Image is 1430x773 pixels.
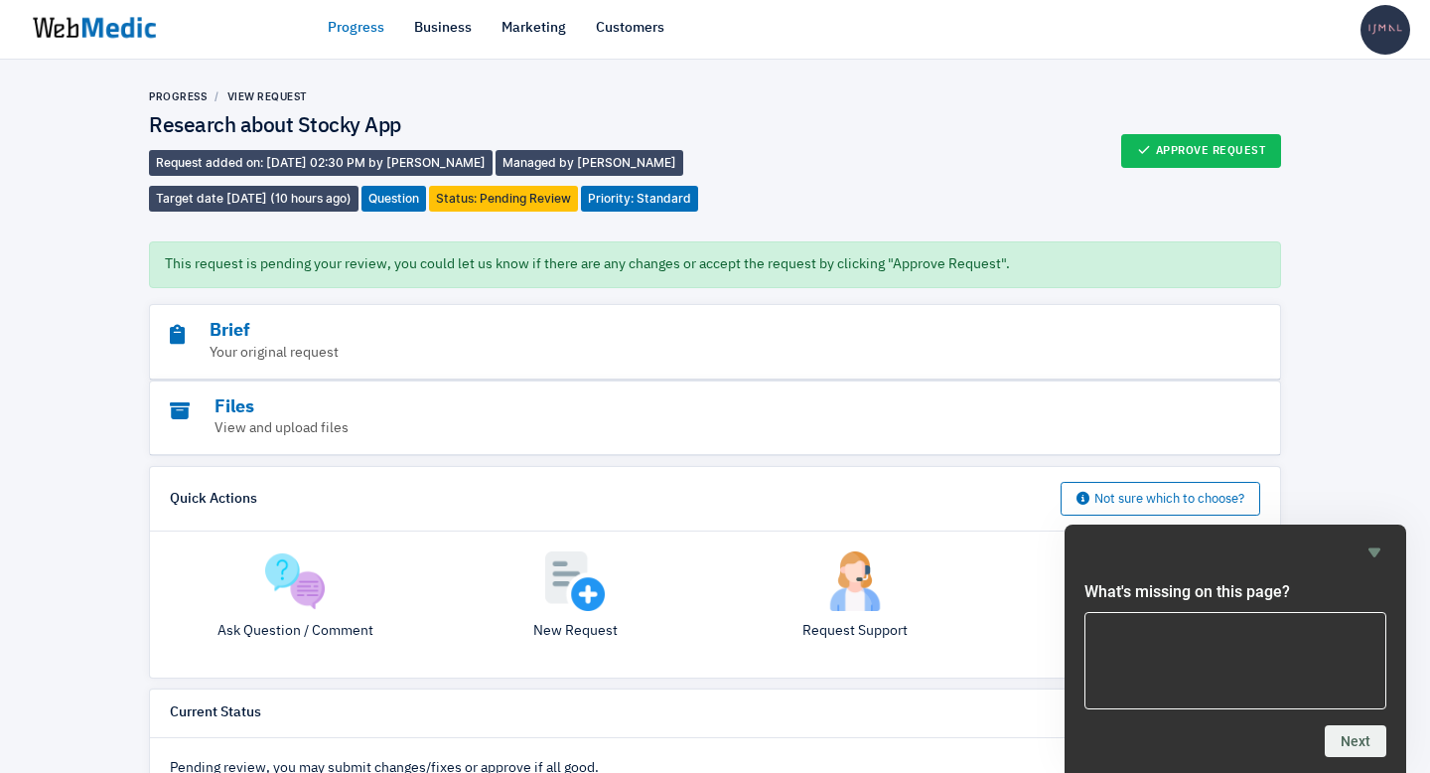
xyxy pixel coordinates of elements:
p: New Request [450,621,700,642]
h6: Current Status [170,704,261,722]
a: Business [414,18,472,39]
h3: Brief [170,320,1151,343]
span: Managed by [PERSON_NAME] [496,150,683,176]
span: Question [361,186,426,212]
h3: Files [170,396,1151,419]
div: This request is pending your review, you could let us know if there are any changes or accept the... [149,241,1281,288]
a: Progress [149,90,207,102]
p: Request Support [730,621,980,642]
img: question.png [265,551,325,611]
button: Next question [1325,725,1386,757]
div: What's missing on this page? [1084,541,1386,757]
a: Progress [328,18,384,39]
p: Not Sure? [1010,621,1260,642]
span: Request added on: [DATE] 02:30 PM by [PERSON_NAME] [149,150,493,176]
button: Approve Request [1121,134,1282,168]
span: Target date [DATE] (10 hours ago) [149,186,358,212]
span: Priority: Standard [581,186,698,212]
h4: Research about Stocky App [149,114,715,140]
span: Status: Pending Review [429,186,578,212]
a: Marketing [501,18,566,39]
textarea: What's missing on this page? [1084,612,1386,709]
p: View and upload files [170,418,1151,439]
button: Not sure which to choose? [1061,482,1260,516]
p: Ask Question / Comment [170,621,420,642]
p: Your original request [170,343,1151,364]
img: add.png [545,551,605,611]
img: support.png [825,551,885,611]
a: Customers [596,18,664,39]
a: View Request [227,90,308,102]
h2: What's missing on this page? [1084,580,1386,604]
button: Hide survey [1362,541,1386,564]
h6: Quick Actions [170,491,257,509]
nav: breadcrumb [149,89,715,104]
